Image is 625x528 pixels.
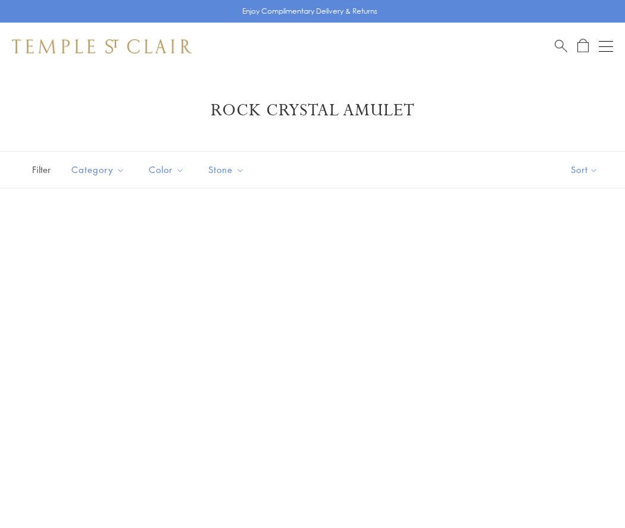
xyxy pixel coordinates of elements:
[577,39,589,54] a: Open Shopping Bag
[199,156,254,183] button: Stone
[202,162,254,177] span: Stone
[65,162,134,177] span: Category
[140,156,193,183] button: Color
[143,162,193,177] span: Color
[544,152,625,188] button: Show sort by
[242,5,377,17] p: Enjoy Complimentary Delivery & Returns
[62,156,134,183] button: Category
[599,39,613,54] button: Open navigation
[12,39,192,54] img: Temple St. Clair
[30,100,595,121] h1: Rock Crystal Amulet
[555,39,567,54] a: Search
